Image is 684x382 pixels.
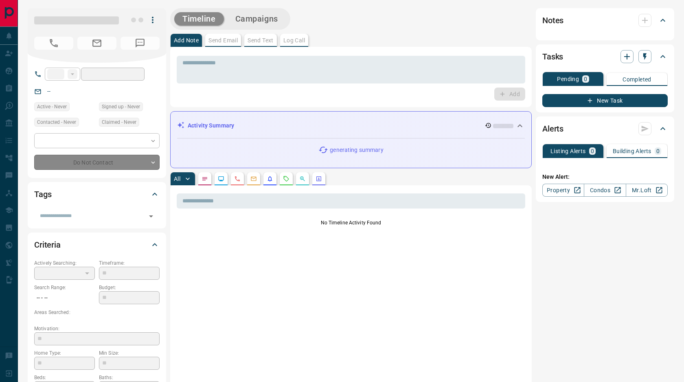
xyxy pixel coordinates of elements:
div: Do Not Contact [34,155,160,170]
p: Activity Summary [188,121,234,130]
p: New Alert: [542,173,668,181]
svg: Requests [283,176,289,182]
p: Pending [557,76,579,82]
h2: Criteria [34,238,61,251]
p: Timeframe: [99,259,160,267]
p: Add Note [174,37,199,43]
span: Active - Never [37,103,67,111]
p: Min Size: [99,349,160,357]
div: Alerts [542,119,668,138]
p: 0 [656,148,660,154]
p: generating summary [330,146,383,154]
a: Property [542,184,584,197]
div: Notes [542,11,668,30]
span: No Number [121,37,160,50]
span: Signed up - Never [102,103,140,111]
a: Mr.Loft [626,184,668,197]
div: Tags [34,184,160,204]
p: Actively Searching: [34,259,95,267]
p: All [174,176,180,182]
p: Building Alerts [613,148,651,154]
p: Baths: [99,374,160,381]
p: -- - -- [34,291,95,305]
p: No Timeline Activity Found [177,219,525,226]
p: 0 [584,76,587,82]
a: Condos [584,184,626,197]
span: Contacted - Never [37,118,76,126]
div: Tasks [542,47,668,66]
button: Timeline [174,12,224,26]
svg: Lead Browsing Activity [218,176,224,182]
p: Motivation: [34,325,160,332]
p: Home Type: [34,349,95,357]
p: Areas Searched: [34,309,160,316]
svg: Notes [202,176,208,182]
p: Beds: [34,374,95,381]
p: Search Range: [34,284,95,291]
button: New Task [542,94,668,107]
svg: Agent Actions [316,176,322,182]
svg: Emails [250,176,257,182]
p: Budget: [99,284,160,291]
h2: Notes [542,14,563,27]
button: Open [145,211,157,222]
div: Criteria [34,235,160,255]
p: Listing Alerts [550,148,586,154]
svg: Opportunities [299,176,306,182]
p: 0 [591,148,594,154]
h2: Alerts [542,122,563,135]
span: Claimed - Never [102,118,136,126]
p: Completed [623,77,651,82]
h2: Tasks [542,50,563,63]
svg: Listing Alerts [267,176,273,182]
h2: Tags [34,188,51,201]
span: No Number [34,37,73,50]
span: No Email [77,37,116,50]
a: -- [47,88,50,94]
button: Campaigns [227,12,286,26]
div: Activity Summary [177,118,525,133]
svg: Calls [234,176,241,182]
